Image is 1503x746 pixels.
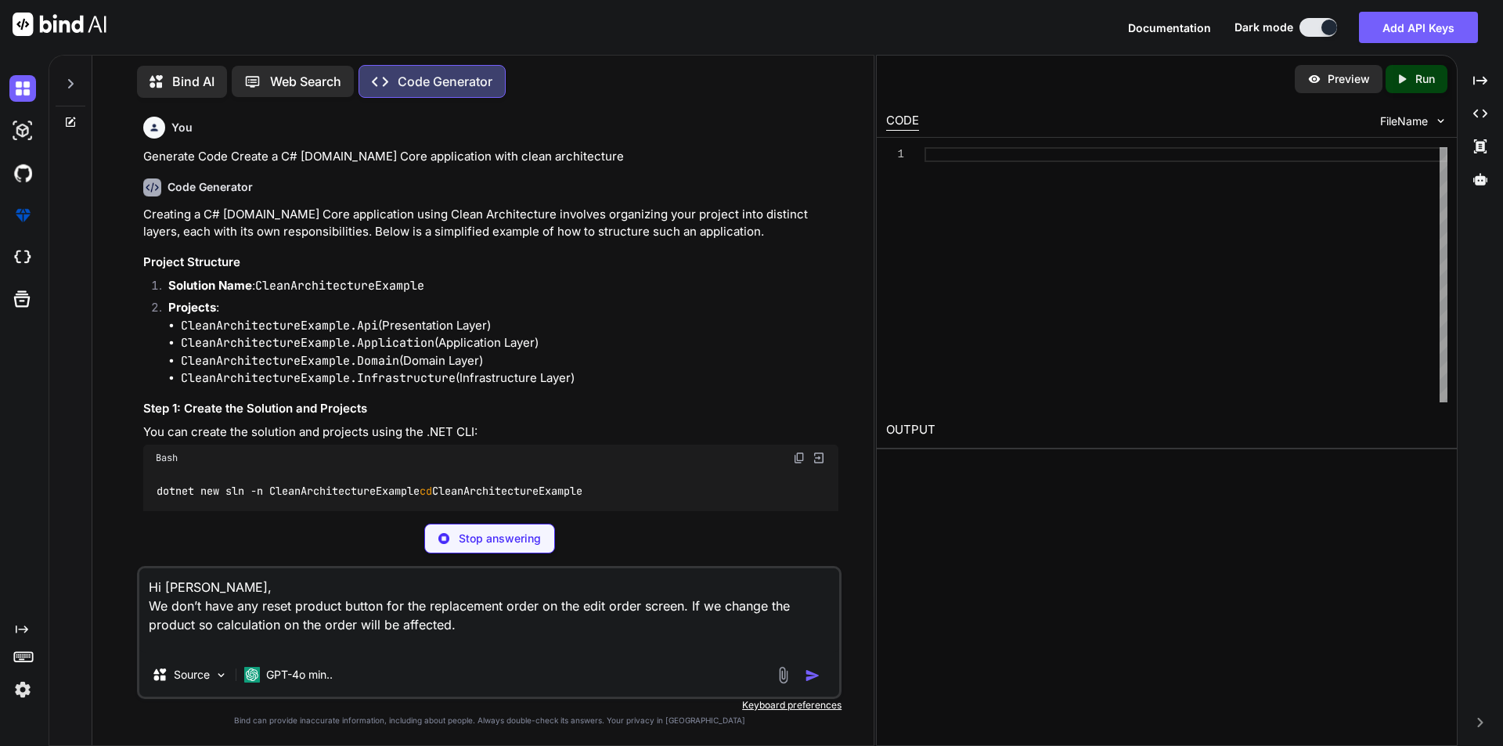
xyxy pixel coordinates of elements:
[9,117,36,144] img: darkAi-studio
[886,147,904,162] div: 1
[181,370,456,386] code: CleanArchitectureExample.Infrastructure
[181,353,399,369] code: CleanArchitectureExample.Domain
[143,423,838,441] p: You can create the solution and projects using the .NET CLI:
[1128,21,1211,34] span: Documentation
[181,369,838,387] li: (Infrastructure Layer)
[255,278,424,294] code: CleanArchitectureExample
[13,13,106,36] img: Bind AI
[168,300,216,315] strong: Projects
[168,278,252,293] strong: Solution Name
[137,699,842,712] p: Keyboard preferences
[9,202,36,229] img: premium
[168,179,253,195] h6: Code Generator
[1307,72,1321,86] img: preview
[266,667,333,683] p: GPT-4o min..
[214,669,228,682] img: Pick Models
[9,160,36,186] img: githubDark
[156,277,838,299] li: :
[270,72,341,91] p: Web Search
[9,244,36,271] img: cloudideIcon
[1359,12,1478,43] button: Add API Keys
[181,334,838,352] li: (Application Layer)
[9,676,36,703] img: settings
[1328,71,1370,87] p: Preview
[137,715,842,726] p: Bind can provide inaccurate information, including about people. Always double-check its answers....
[420,485,432,499] span: cd
[886,112,919,131] div: CODE
[877,412,1457,449] h2: OUTPUT
[174,667,210,683] p: Source
[139,568,839,653] textarea: Hi [PERSON_NAME], We don’t have any reset product button for the replacement order on the edit or...
[181,352,838,370] li: (Domain Layer)
[398,72,492,91] p: Code Generator
[1415,71,1435,87] p: Run
[143,148,838,166] p: Generate Code Create a C# [DOMAIN_NAME] Core application with clean architecture
[156,299,838,387] li: :
[156,483,789,659] code: dotnet new sln -n CleanArchitectureExample CleanArchitectureExample dotnet new webapi -n CleanArc...
[172,72,214,91] p: Bind AI
[143,206,838,241] p: Creating a C# [DOMAIN_NAME] Core application using Clean Architecture involves organizing your pr...
[171,120,193,135] h6: You
[244,667,260,683] img: GPT-4o mini
[1380,114,1428,129] span: FileName
[9,75,36,102] img: darkChat
[181,317,838,335] li: (Presentation Layer)
[156,452,178,464] span: Bash
[143,400,838,418] h3: Step 1: Create the Solution and Projects
[805,668,820,683] img: icon
[793,452,806,464] img: copy
[1128,20,1211,36] button: Documentation
[812,451,826,465] img: Open in Browser
[1434,114,1447,128] img: chevron down
[774,666,792,684] img: attachment
[181,318,378,333] code: CleanArchitectureExample.Api
[459,531,541,546] p: Stop answering
[1234,20,1293,35] span: Dark mode
[143,254,838,272] h3: Project Structure
[181,335,434,351] code: CleanArchitectureExample.Application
